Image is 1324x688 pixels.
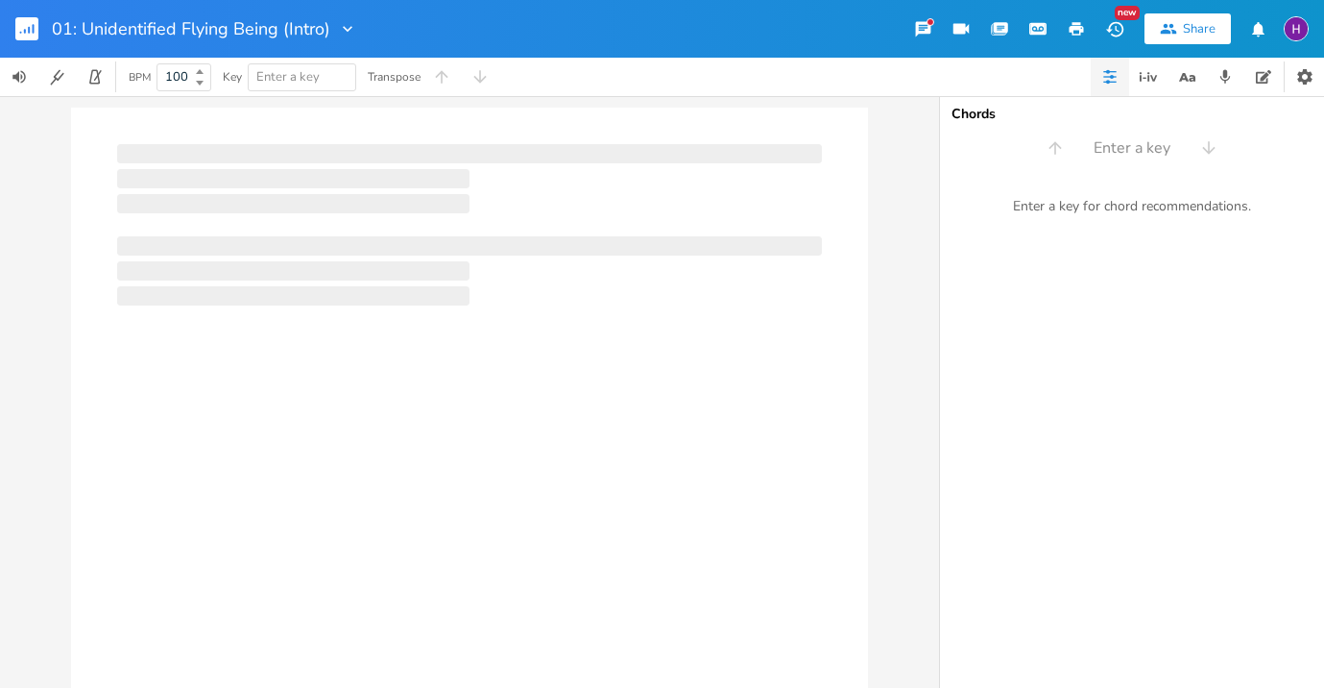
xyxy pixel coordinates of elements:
[951,108,1312,121] div: Chords
[1115,6,1140,20] div: New
[1284,16,1309,41] img: Hooly J Chan
[52,20,330,37] span: 01: Unidentified Flying Being (Intro)
[1183,20,1216,37] div: Share
[256,68,320,86] span: Enter a key
[940,186,1324,227] div: Enter a key for chord recommendations.
[368,71,421,83] div: Transpose
[1095,12,1134,46] button: New
[1094,137,1170,160] span: Enter a key
[223,71,242,83] div: Key
[1144,13,1231,44] button: Share
[129,72,151,83] div: BPM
